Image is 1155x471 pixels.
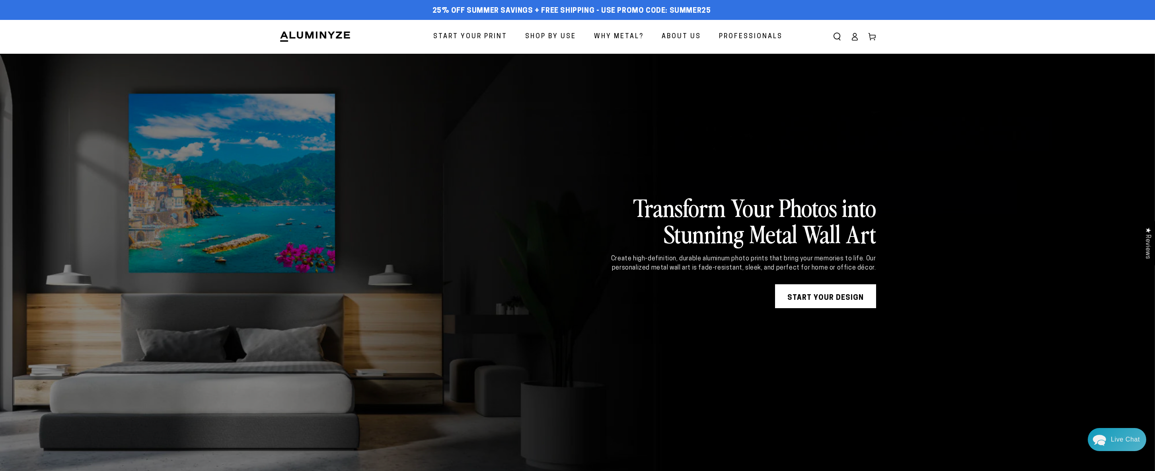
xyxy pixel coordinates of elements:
[432,7,711,16] span: 25% off Summer Savings + Free Shipping - Use Promo Code: SUMMER25
[587,194,876,246] h2: Transform Your Photos into Stunning Metal Wall Art
[662,31,701,43] span: About Us
[519,26,582,47] a: Shop By Use
[594,31,644,43] span: Why Metal?
[433,31,507,43] span: Start Your Print
[1088,428,1146,451] div: Chat widget toggle
[1140,221,1155,265] div: Click to open Judge.me floating reviews tab
[775,284,876,308] a: START YOUR DESIGN
[656,26,707,47] a: About Us
[525,31,576,43] span: Shop By Use
[713,26,789,47] a: Professionals
[719,31,783,43] span: Professionals
[427,26,513,47] a: Start Your Print
[828,28,846,45] summary: Search our site
[1111,428,1140,451] div: Contact Us Directly
[588,26,650,47] a: Why Metal?
[587,254,876,272] div: Create high-definition, durable aluminum photo prints that bring your memories to life. Our perso...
